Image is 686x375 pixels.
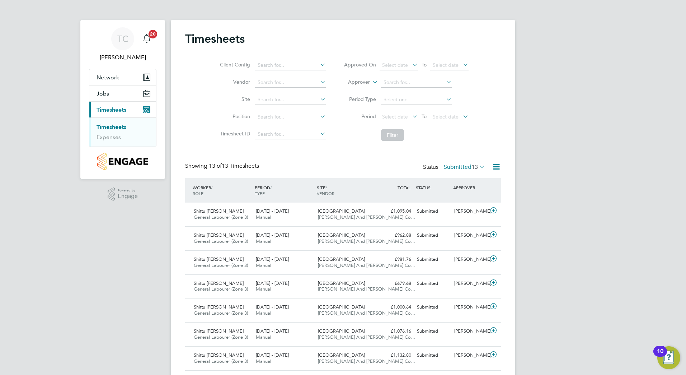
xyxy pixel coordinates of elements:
[451,205,489,217] div: [PERSON_NAME]
[89,102,156,117] button: Timesheets
[209,162,259,170] span: 13 Timesheets
[255,60,326,70] input: Search for...
[193,190,203,196] span: ROLE
[344,113,376,120] label: Period
[318,358,415,364] span: [PERSON_NAME] And [PERSON_NAME] Co…
[97,90,109,97] span: Jobs
[108,187,138,201] a: Powered byEngage
[97,106,126,113] span: Timesheets
[377,301,414,313] div: £1,000.64
[414,325,451,337] div: Submitted
[194,280,244,286] span: Shittu [PERSON_NAME]
[185,162,260,170] div: Showing
[451,181,489,194] div: APPROVER
[414,278,451,290] div: Submitted
[194,352,244,358] span: Shittu [PERSON_NAME]
[377,349,414,361] div: £1,132.80
[256,286,271,292] span: Manual
[471,163,478,171] span: 13
[338,79,370,86] label: Approver
[97,134,121,140] a: Expenses
[451,278,489,290] div: [PERSON_NAME]
[89,153,156,170] a: Go to home page
[118,193,138,199] span: Engage
[414,205,451,217] div: Submitted
[325,185,327,190] span: /
[381,129,404,141] button: Filter
[89,69,156,85] button: Network
[89,53,156,62] span: Thomas Church
[377,325,414,337] div: £1,076.16
[97,153,148,170] img: countryside-properties-logo-retina.png
[194,304,244,310] span: Shittu [PERSON_NAME]
[382,62,408,68] span: Select date
[118,187,138,194] span: Powered by
[191,181,253,200] div: WORKER
[117,34,128,43] span: TC
[255,190,265,196] span: TYPE
[318,214,415,220] span: [PERSON_NAME] And [PERSON_NAME] Co…
[255,78,326,88] input: Search for...
[256,238,271,244] span: Manual
[318,286,415,292] span: [PERSON_NAME] And [PERSON_NAME] Co…
[423,162,487,172] div: Status
[209,162,222,170] span: 13 of
[194,208,244,214] span: Shittu [PERSON_NAME]
[414,181,451,194] div: STATUS
[211,185,212,190] span: /
[451,254,489,265] div: [PERSON_NAME]
[377,254,414,265] div: £981.76
[381,95,452,105] input: Select one
[194,262,248,268] span: General Labourer (Zone 3)
[381,78,452,88] input: Search for...
[97,124,126,130] a: Timesheets
[256,328,289,334] span: [DATE] - [DATE]
[256,214,271,220] span: Manual
[253,181,315,200] div: PERIOD
[433,114,459,120] span: Select date
[218,79,250,85] label: Vendor
[344,61,376,68] label: Approved On
[194,286,248,292] span: General Labourer (Zone 3)
[414,349,451,361] div: Submitted
[657,346,680,369] button: Open Resource Center, 10 new notifications
[318,280,365,286] span: [GEOGRAPHIC_DATA]
[318,328,365,334] span: [GEOGRAPHIC_DATA]
[80,20,165,179] nav: Main navigation
[218,61,250,68] label: Client Config
[256,256,289,262] span: [DATE] - [DATE]
[89,27,156,62] a: TC[PERSON_NAME]
[318,232,365,238] span: [GEOGRAPHIC_DATA]
[97,74,119,81] span: Network
[414,301,451,313] div: Submitted
[451,301,489,313] div: [PERSON_NAME]
[194,238,248,244] span: General Labourer (Zone 3)
[185,32,245,46] h2: Timesheets
[218,130,250,137] label: Timesheet ID
[318,352,365,358] span: [GEOGRAPHIC_DATA]
[444,163,485,171] label: Submitted
[194,328,244,334] span: Shittu [PERSON_NAME]
[255,129,326,139] input: Search for...
[344,96,376,102] label: Period Type
[317,190,334,196] span: VENDOR
[149,30,157,38] span: 20
[398,185,410,190] span: TOTAL
[194,256,244,262] span: Shittu [PERSON_NAME]
[318,310,415,316] span: [PERSON_NAME] And [PERSON_NAME] Co…
[382,114,408,120] span: Select date
[451,349,489,361] div: [PERSON_NAME]
[270,185,272,190] span: /
[89,117,156,147] div: Timesheets
[140,27,154,50] a: 20
[256,208,289,214] span: [DATE] - [DATE]
[419,112,429,121] span: To
[318,304,365,310] span: [GEOGRAPHIC_DATA]
[256,352,289,358] span: [DATE] - [DATE]
[256,232,289,238] span: [DATE] - [DATE]
[318,238,415,244] span: [PERSON_NAME] And [PERSON_NAME] Co…
[419,60,429,69] span: To
[194,214,248,220] span: General Labourer (Zone 3)
[256,280,289,286] span: [DATE] - [DATE]
[256,310,271,316] span: Manual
